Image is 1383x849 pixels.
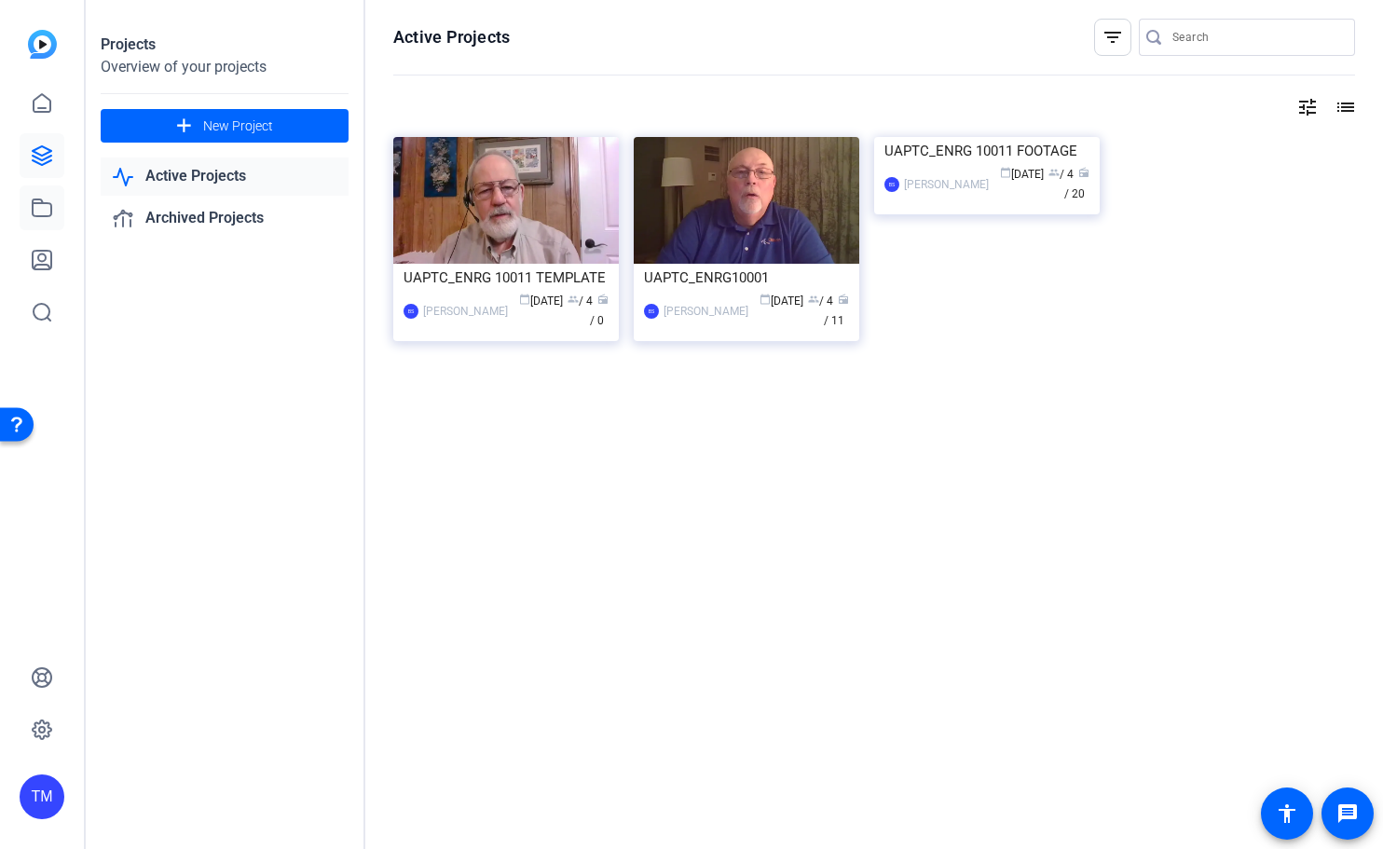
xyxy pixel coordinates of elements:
[519,294,530,305] span: calendar_today
[1000,167,1011,178] span: calendar_today
[101,56,349,78] div: Overview of your projects
[101,34,349,56] div: Projects
[568,294,593,308] span: / 4
[760,294,771,305] span: calendar_today
[568,294,579,305] span: group
[664,302,748,321] div: [PERSON_NAME]
[1333,96,1355,118] mat-icon: list
[644,304,659,319] div: BS
[824,294,849,327] span: / 11
[838,294,849,305] span: radio
[590,294,609,327] span: / 0
[884,177,899,192] div: BS
[101,109,349,143] button: New Project
[644,264,849,292] div: UAPTC_ENRG10001
[1048,167,1060,178] span: group
[404,304,418,319] div: BS
[1048,168,1074,181] span: / 4
[172,115,196,138] mat-icon: add
[1336,802,1359,825] mat-icon: message
[20,774,64,819] div: TM
[808,294,833,308] span: / 4
[393,26,510,48] h1: Active Projects
[203,116,273,136] span: New Project
[1102,26,1124,48] mat-icon: filter_list
[808,294,819,305] span: group
[101,157,349,196] a: Active Projects
[404,264,609,292] div: UAPTC_ENRG 10011 TEMPLATE
[1276,802,1298,825] mat-icon: accessibility
[760,294,803,308] span: [DATE]
[1172,26,1340,48] input: Search
[1296,96,1319,118] mat-icon: tune
[1000,168,1044,181] span: [DATE]
[1078,167,1089,178] span: radio
[28,30,57,59] img: blue-gradient.svg
[519,294,563,308] span: [DATE]
[101,199,349,238] a: Archived Projects
[423,302,508,321] div: [PERSON_NAME]
[884,137,1089,165] div: UAPTC_ENRG 10011 FOOTAGE
[597,294,609,305] span: radio
[904,175,989,194] div: [PERSON_NAME]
